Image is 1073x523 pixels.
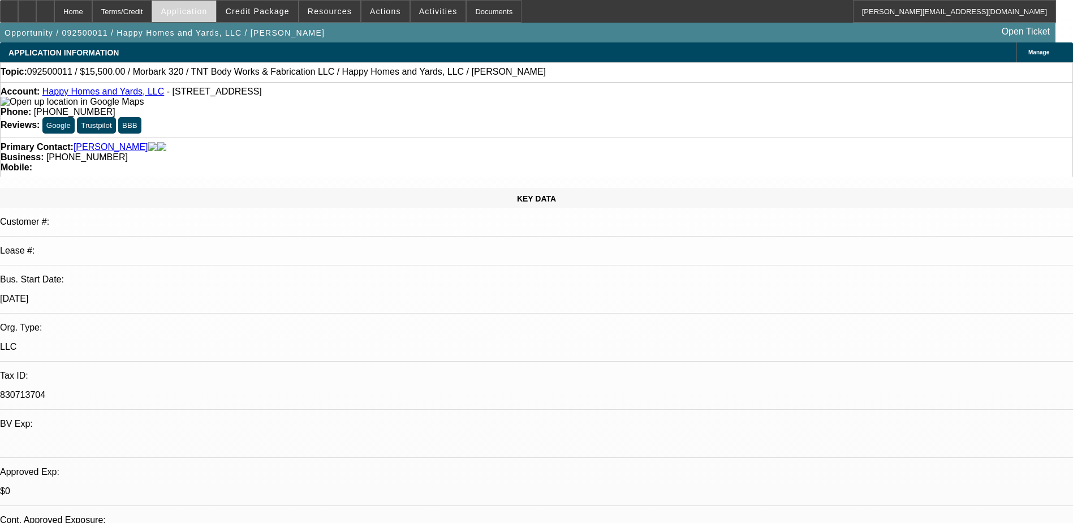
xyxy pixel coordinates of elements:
[370,7,401,16] span: Actions
[46,152,128,162] span: [PHONE_NUMBER]
[361,1,410,22] button: Actions
[1,97,144,106] a: View Google Maps
[1,87,40,96] strong: Account:
[148,142,157,152] img: facebook-icon.png
[157,142,166,152] img: linkedin-icon.png
[419,7,458,16] span: Activities
[1,152,44,162] strong: Business:
[997,22,1054,41] a: Open Ticket
[1028,49,1049,55] span: Manage
[411,1,466,22] button: Activities
[167,87,262,96] span: - [STREET_ADDRESS]
[74,142,148,152] a: [PERSON_NAME]
[517,194,556,203] span: KEY DATA
[5,28,325,37] span: Opportunity / 092500011 / Happy Homes and Yards, LLC / [PERSON_NAME]
[308,7,352,16] span: Resources
[226,7,290,16] span: Credit Package
[1,107,31,117] strong: Phone:
[217,1,298,22] button: Credit Package
[1,67,27,77] strong: Topic:
[1,142,74,152] strong: Primary Contact:
[34,107,115,117] span: [PHONE_NUMBER]
[299,1,360,22] button: Resources
[1,97,144,107] img: Open up location in Google Maps
[42,87,165,96] a: Happy Homes and Yards, LLC
[77,117,115,134] button: Trustpilot
[27,67,546,77] span: 092500011 / $15,500.00 / Morbark 320 / TNT Body Works & Fabrication LLC / Happy Homes and Yards, ...
[1,120,40,130] strong: Reviews:
[42,117,75,134] button: Google
[152,1,216,22] button: Application
[8,48,119,57] span: APPLICATION INFORMATION
[161,7,207,16] span: Application
[1,162,32,172] strong: Mobile:
[118,117,141,134] button: BBB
